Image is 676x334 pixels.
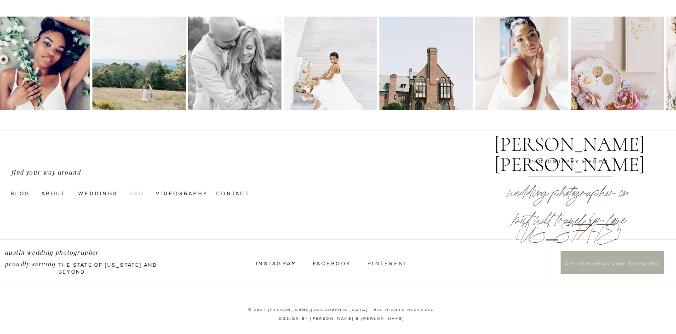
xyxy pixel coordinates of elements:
[488,134,650,159] a: [PERSON_NAME] [PERSON_NAME]
[156,189,207,197] a: videography
[92,17,186,110] img: Skyline-Drive-Anniversary-photos-in-the-mountains-by-Virginia-Wedding-Photographer-Natalie-Jayne-...
[11,189,40,197] a: Blog
[188,17,281,110] img: Skyline-Drive-Anniversary-photos-in-the-mountains-by-Virginia-Wedding-Photographer-Natalie-Jayne-...
[78,189,121,197] a: Weddings
[367,259,411,267] a: Pinterest
[58,262,172,270] p: the state of [US_STATE] and beyond
[466,172,670,230] h2: wedding photographer in [US_STATE]
[210,307,473,313] p: © 2021 [PERSON_NAME][GEOGRAPHIC_DATA] | ALL RIGHTS RESERVED
[11,167,106,175] p: find your way around
[256,259,297,267] a: InstagraM
[41,189,73,197] a: About
[561,259,663,270] a: lets chat about your dream day
[5,247,121,259] p: austin wedding photographer proudly serving
[508,199,631,239] p: but will travel for love
[284,17,377,110] img: richmond-capitol-bridal-session-Night-black-and-white-Natalie-Jayne-photographer-Photography-wedd...
[379,17,473,110] img: Dover-Hall-Richmond-Virginia-Wedding-Venue-colorful-summer-by-photographer-natalie-Jayne-photogra...
[268,316,416,325] a: Design by [PERSON_NAME] & [PERSON_NAME]
[313,259,354,267] a: Facebook
[130,189,145,197] a: faq
[216,189,263,197] a: Contact
[475,17,568,110] img: Dover-Hall-Richmond-Virginia-Wedding-Venue-colorful-summer-by-photographer-natalie-Jayne-photogra...
[571,17,664,110] img: Dover-Hall-Richmond-Virginia-Wedding-Venue-colorful-summer-by-photographer-natalie-Jayne-photogra...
